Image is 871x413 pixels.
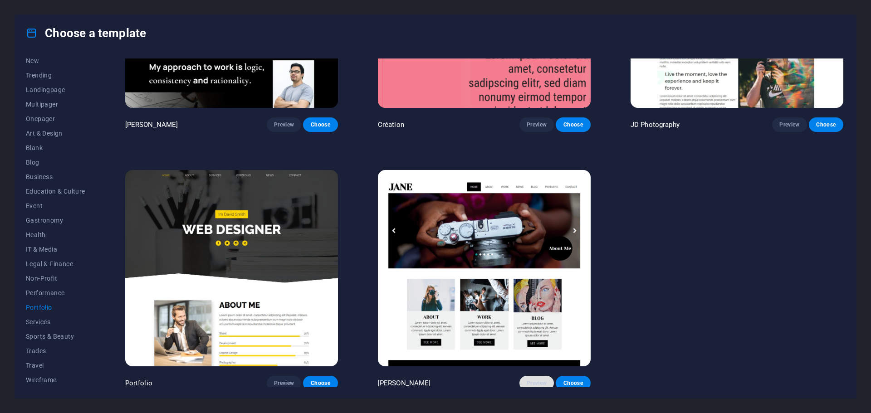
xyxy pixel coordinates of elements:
[26,333,85,340] span: Sports & Beauty
[631,120,680,129] p: JD Photography
[26,26,146,40] h4: Choose a template
[378,170,591,366] img: Jane
[26,97,85,112] button: Multipager
[519,376,554,390] button: Preview
[378,120,404,129] p: Création
[26,188,85,195] span: Education & Culture
[125,170,338,366] img: Portfolio
[26,130,85,137] span: Art & Design
[274,379,294,387] span: Preview
[26,260,85,267] span: Legal & Finance
[26,141,85,155] button: Blank
[310,379,330,387] span: Choose
[26,271,85,286] button: Non-Profit
[563,121,583,128] span: Choose
[26,373,85,387] button: Wireframe
[563,379,583,387] span: Choose
[26,231,85,238] span: Health
[26,228,85,242] button: Health
[26,347,85,355] span: Trades
[26,358,85,373] button: Travel
[527,121,547,128] span: Preview
[274,121,294,128] span: Preview
[310,121,330,128] span: Choose
[26,170,85,184] button: Business
[26,57,85,64] span: New
[26,304,85,311] span: Portfolio
[772,117,807,132] button: Preview
[125,120,178,129] p: [PERSON_NAME]
[26,112,85,126] button: Onepager
[26,83,85,97] button: Landingpage
[809,117,843,132] button: Choose
[26,300,85,315] button: Portfolio
[779,121,799,128] span: Preview
[26,315,85,329] button: Services
[26,144,85,151] span: Blank
[26,242,85,257] button: IT & Media
[26,155,85,170] button: Blog
[303,376,338,390] button: Choose
[26,362,85,369] span: Travel
[26,246,85,253] span: IT & Media
[26,286,85,300] button: Performance
[26,159,85,166] span: Blog
[816,121,836,128] span: Choose
[519,117,554,132] button: Preview
[26,329,85,344] button: Sports & Beauty
[26,184,85,199] button: Education & Culture
[26,257,85,271] button: Legal & Finance
[303,117,338,132] button: Choose
[26,72,85,79] span: Trending
[26,289,85,296] span: Performance
[527,379,547,387] span: Preview
[26,115,85,122] span: Onepager
[26,101,85,108] span: Multipager
[26,126,85,141] button: Art & Design
[26,217,85,224] span: Gastronomy
[26,86,85,93] span: Landingpage
[267,376,301,390] button: Preview
[26,344,85,358] button: Trades
[125,379,152,388] p: Portfolio
[26,376,85,384] span: Wireframe
[26,173,85,180] span: Business
[26,202,85,209] span: Event
[26,275,85,282] span: Non-Profit
[556,117,590,132] button: Choose
[26,53,85,68] button: New
[556,376,590,390] button: Choose
[26,199,85,213] button: Event
[26,213,85,228] button: Gastronomy
[267,117,301,132] button: Preview
[378,379,431,388] p: [PERSON_NAME]
[26,68,85,83] button: Trending
[26,318,85,326] span: Services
